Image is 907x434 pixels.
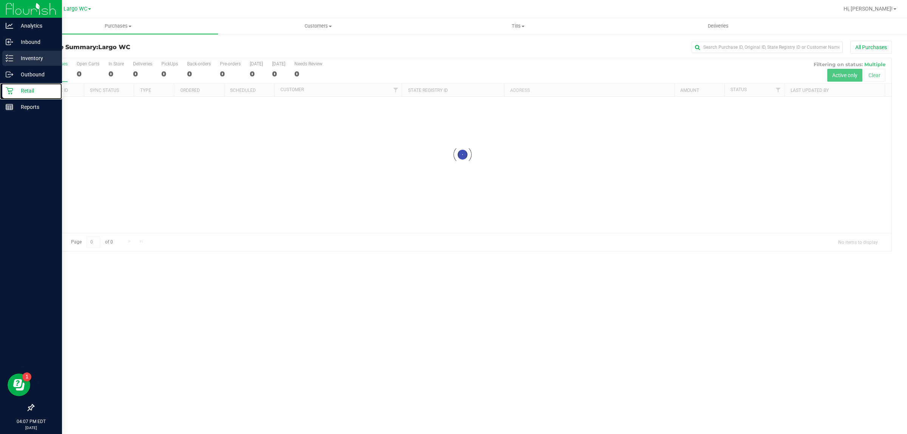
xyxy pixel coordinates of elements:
a: Customers [218,18,418,34]
inline-svg: Inbound [6,38,13,46]
span: Customers [218,23,418,29]
span: Largo WC [63,6,87,12]
a: Deliveries [618,18,818,34]
p: Inbound [13,37,59,46]
input: Search Purchase ID, Original ID, State Registry ID or Customer Name... [692,42,843,53]
a: Tills [418,18,618,34]
span: Tills [418,23,618,29]
span: Purchases [18,23,218,29]
inline-svg: Outbound [6,71,13,78]
inline-svg: Analytics [6,22,13,29]
span: Hi, [PERSON_NAME]! [844,6,893,12]
h3: Purchase Summary: [33,44,319,51]
p: Inventory [13,54,59,63]
button: All Purchases [850,41,892,54]
p: Outbound [13,70,59,79]
p: 04:07 PM EDT [3,418,59,425]
p: Retail [13,86,59,95]
inline-svg: Retail [6,87,13,95]
iframe: Resource center [8,374,30,396]
p: Analytics [13,21,59,30]
p: [DATE] [3,425,59,431]
iframe: Resource center unread badge [22,372,31,381]
span: Deliveries [698,23,739,29]
a: Purchases [18,18,218,34]
p: Reports [13,102,59,112]
inline-svg: Inventory [6,54,13,62]
span: Largo WC [98,43,130,51]
inline-svg: Reports [6,103,13,111]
